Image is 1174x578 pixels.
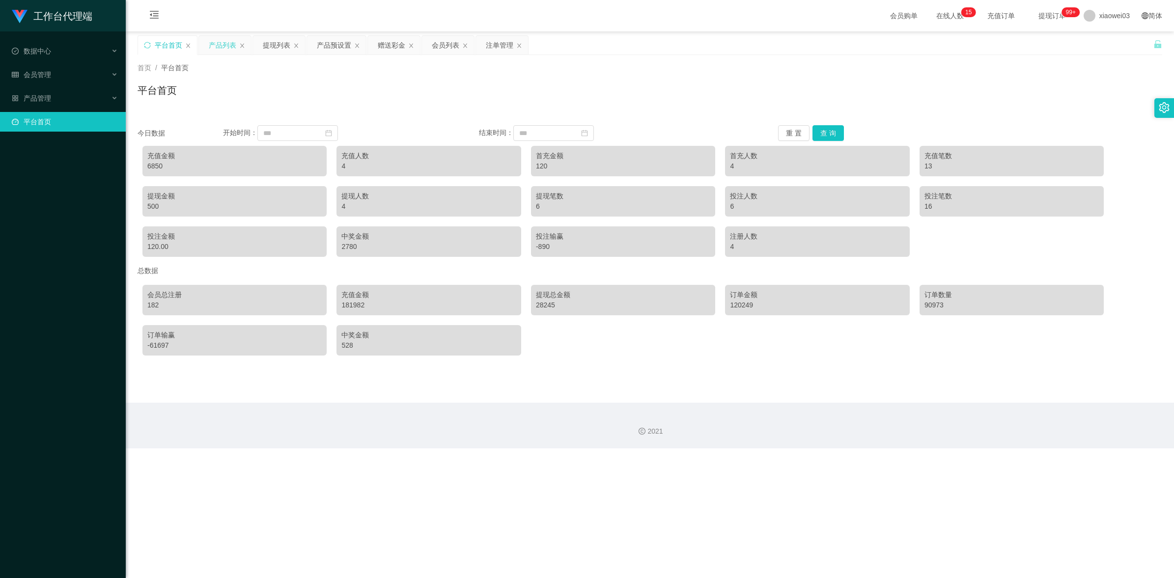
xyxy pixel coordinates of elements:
[486,36,513,55] div: 注单管理
[341,300,516,310] div: 181982
[147,290,322,300] div: 会员总注册
[144,42,151,49] i: 图标: sync
[778,125,810,141] button: 重 置
[730,161,904,171] div: 4
[341,290,516,300] div: 充值金额
[730,191,904,201] div: 投注人数
[341,161,516,171] div: 4
[293,43,299,49] i: 图标: close
[147,201,322,212] div: 500
[147,161,322,171] div: 6850
[730,242,904,252] div: 4
[812,125,844,141] button: 查 询
[147,340,322,351] div: -61697
[12,47,51,55] span: 数据中心
[924,201,1099,212] div: 16
[12,71,19,78] i: 图标: table
[1062,7,1080,17] sup: 1076
[209,36,236,55] div: 产品列表
[147,242,322,252] div: 120.00
[536,161,710,171] div: 120
[138,0,171,32] i: 图标: menu-fold
[730,231,904,242] div: 注册人数
[155,36,182,55] div: 平台首页
[536,290,710,300] div: 提现总金额
[581,130,588,137] i: 图标: calendar
[12,48,19,55] i: 图标: check-circle-o
[341,191,516,201] div: 提现人数
[147,231,322,242] div: 投注金额
[639,428,645,435] i: 图标: copyright
[341,201,516,212] div: 4
[12,12,92,20] a: 工作台代理端
[341,242,516,252] div: 2780
[138,64,151,72] span: 首页
[185,43,191,49] i: 图标: close
[161,64,189,72] span: 平台首页
[317,36,351,55] div: 产品预设置
[341,340,516,351] div: 528
[924,191,1099,201] div: 投注笔数
[138,83,177,98] h1: 平台首页
[138,262,1162,280] div: 总数据
[924,161,1099,171] div: 13
[155,64,157,72] span: /
[924,300,1099,310] div: 90973
[1159,102,1170,113] i: 图标: setting
[924,290,1099,300] div: 订单数量
[263,36,290,55] div: 提现列表
[730,300,904,310] div: 120249
[961,7,976,17] sup: 15
[12,71,51,79] span: 会员管理
[982,12,1020,19] span: 充值订单
[354,43,360,49] i: 图标: close
[12,10,28,24] img: logo.9652507e.png
[730,201,904,212] div: 6
[12,94,51,102] span: 产品管理
[325,130,332,137] i: 图标: calendar
[147,330,322,340] div: 订单输赢
[147,300,322,310] div: 182
[924,151,1099,161] div: 充值笔数
[223,129,257,137] span: 开始时间：
[138,128,223,138] div: 今日数据
[12,112,118,132] a: 图标: dashboard平台首页
[536,231,710,242] div: 投注输赢
[965,7,969,17] p: 1
[134,426,1166,437] div: 2021
[341,231,516,242] div: 中奖金额
[147,191,322,201] div: 提现金额
[378,36,405,55] div: 赠送彩金
[147,151,322,161] div: 充值金额
[536,201,710,212] div: 6
[931,12,969,19] span: 在线人数
[408,43,414,49] i: 图标: close
[1153,40,1162,49] i: 图标: unlock
[536,242,710,252] div: -890
[239,43,245,49] i: 图标: close
[969,7,972,17] p: 5
[432,36,459,55] div: 会员列表
[536,300,710,310] div: 28245
[12,95,19,102] i: 图标: appstore-o
[341,151,516,161] div: 充值人数
[33,0,92,32] h1: 工作台代理端
[536,191,710,201] div: 提现笔数
[479,129,513,137] span: 结束时间：
[536,151,710,161] div: 首充金额
[1034,12,1071,19] span: 提现订单
[462,43,468,49] i: 图标: close
[341,330,516,340] div: 中奖金额
[730,290,904,300] div: 订单金额
[516,43,522,49] i: 图标: close
[1142,12,1148,19] i: 图标: global
[730,151,904,161] div: 首充人数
